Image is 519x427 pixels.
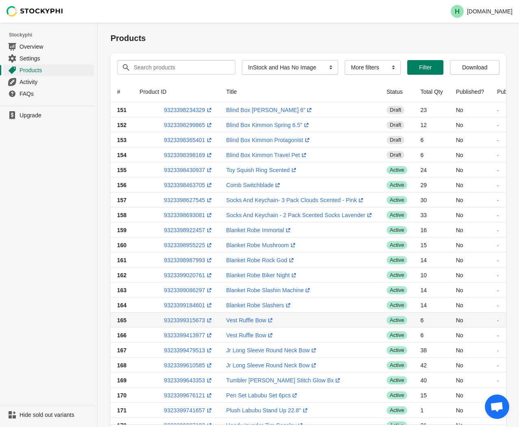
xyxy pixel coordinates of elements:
[226,107,314,113] a: Blind Box [PERSON_NAME] 6"(opens a new window)
[387,316,407,324] span: active
[226,377,342,384] a: Tumbler [PERSON_NAME] Stitch Glow Bx(opens a new window)
[164,272,213,278] a: 9323399020761(opens a new window)
[414,237,449,252] td: 15
[226,362,318,369] a: Jr Long Sleeve Round Neck Bow(opens a new window)
[220,81,380,102] th: Title
[497,167,499,173] small: -
[387,271,407,279] span: active
[462,64,487,71] span: Download
[226,317,275,323] a: Vest Ruffle Bow(opens a new window)
[164,362,213,369] a: 9323399610585(opens a new window)
[117,272,126,278] span: 162
[450,177,491,192] td: No
[3,409,94,421] a: Hide sold out variants
[497,257,499,263] small: -
[164,107,213,113] a: 9323398234329(opens a new window)
[117,377,126,384] span: 169
[497,287,499,293] small: -
[133,81,219,102] th: Product ID
[20,66,92,74] span: Products
[497,197,499,203] small: -
[387,106,404,114] span: draft
[3,110,94,121] a: Upgrade
[450,313,491,328] td: No
[9,31,97,39] span: Stockyphi
[414,222,449,237] td: 16
[407,60,443,75] button: Filter
[117,242,126,248] span: 160
[164,287,213,293] a: 9323399086297(opens a new window)
[117,137,126,143] span: 153
[226,137,311,143] a: Blind Box Kimmon Protagonist(opens a new window)
[450,192,491,207] td: No
[387,406,407,414] span: active
[117,107,126,113] span: 151
[164,392,213,399] a: 9323399676121(opens a new window)
[117,317,126,323] span: 165
[3,41,94,52] a: Overview
[164,152,213,158] a: 9323398398169(opens a new window)
[117,212,126,218] span: 158
[20,54,92,63] span: Settings
[497,182,499,188] small: -
[387,391,407,399] span: active
[414,298,449,313] td: 14
[117,287,126,293] span: 163
[414,207,449,222] td: 33
[7,6,63,17] img: Stockyphi
[226,167,298,173] a: Toy Squish Ring Scented(opens a new window)
[414,177,449,192] td: 29
[380,81,414,102] th: Status
[111,81,133,102] th: #
[226,182,282,188] a: Comb Switchblade(opens a new window)
[450,207,491,222] td: No
[414,162,449,177] td: 24
[164,167,213,173] a: 9323398430937(opens a new window)
[387,301,407,309] span: active
[497,332,499,338] small: -
[497,122,499,127] small: -
[117,362,126,369] span: 168
[387,121,404,129] span: draft
[226,242,297,248] a: Blanket Robe Mushroom(opens a new window)
[117,182,126,188] span: 156
[164,377,213,384] a: 9323399643353(opens a new window)
[450,267,491,283] td: No
[226,407,309,414] a: Plush Labubu Stand Up 22.8"(opens a new window)
[226,257,295,263] a: Blanket Robe Rock God(opens a new window)
[226,287,312,293] a: Blanket Robe Slashin Machine(opens a new window)
[164,242,213,248] a: 9323398955225(opens a new window)
[450,81,491,102] th: Published?
[164,212,213,218] a: 9323398693081(opens a new window)
[117,257,126,263] span: 161
[387,151,404,159] span: draft
[3,64,94,76] a: Products
[414,147,449,162] td: 6
[450,237,491,252] td: No
[20,90,92,98] span: FAQs
[226,152,308,158] a: Blind Box Kimmon Travel Pet(opens a new window)
[387,256,407,264] span: active
[387,166,407,174] span: active
[414,102,449,117] td: 23
[164,227,213,233] a: 9323398922457(opens a new window)
[450,222,491,237] td: No
[20,111,92,119] span: Upgrade
[485,395,509,419] div: Open chat
[497,392,499,398] small: -
[164,302,213,308] a: 9323399184601(opens a new window)
[226,197,365,203] a: Socks And Keychain- 3 Pack Clouds Scented - Pink(opens a new window)
[164,137,213,143] a: 9323398365401(opens a new window)
[387,331,407,339] span: active
[117,407,126,414] span: 171
[450,328,491,343] td: No
[414,328,449,343] td: 6
[450,147,491,162] td: No
[3,52,94,64] a: Settings
[226,392,299,399] a: Pen Set Labubu Set 6pcs(opens a new window)
[164,407,213,414] a: 9323399741657(opens a new window)
[414,132,449,147] td: 6
[451,5,464,18] span: Avatar with initials H
[3,76,94,88] a: Activity
[117,332,126,339] span: 166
